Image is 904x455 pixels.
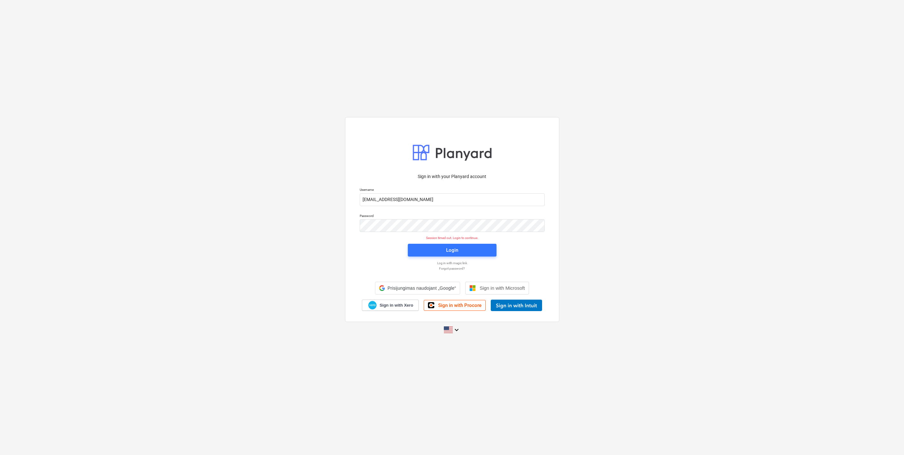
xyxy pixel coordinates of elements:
a: Sign in with Xero [362,300,419,311]
i: keyboard_arrow_down [453,326,460,334]
div: Prisijungimas naudojant „Google“ [375,282,460,295]
span: Prisijungimas naudojant „Google“ [387,286,456,291]
p: Username [360,188,545,193]
span: Sign in with Xero [379,302,413,308]
img: Microsoft logo [469,285,476,291]
span: Sign in with Microsoft [480,285,525,291]
p: Password [360,214,545,219]
button: Login [408,244,496,257]
a: Forgot password? [356,266,548,271]
p: Sign in with your Planyard account [360,173,545,180]
div: Login [446,246,458,254]
a: Log in with magic link [356,261,548,265]
a: Sign in with Procore [424,300,486,311]
span: Sign in with Procore [438,302,481,308]
img: Xero logo [368,301,377,310]
input: Username [360,193,545,206]
p: Session timed out. Login to continue. [356,236,548,240]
